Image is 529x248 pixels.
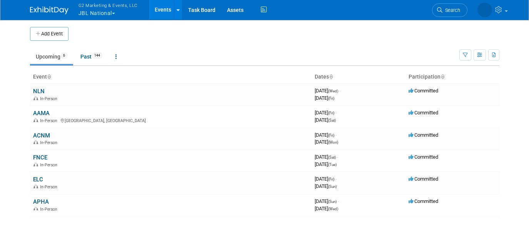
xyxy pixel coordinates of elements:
[328,140,338,144] span: (Mon)
[33,184,38,188] img: In-Person Event
[315,183,337,189] span: [DATE]
[30,27,68,41] button: Add Event
[315,117,336,123] span: [DATE]
[315,139,338,145] span: [DATE]
[409,110,438,116] span: Committed
[441,74,444,80] a: Sort by Participation Type
[315,206,338,211] span: [DATE]
[328,177,334,181] span: (Fri)
[315,154,338,160] span: [DATE]
[47,74,51,80] a: Sort by Event Name
[335,176,337,182] span: -
[338,198,339,204] span: -
[328,133,334,137] span: (Fri)
[33,88,45,95] a: NLN
[33,110,50,117] a: AAMA
[40,184,60,189] span: In-Person
[409,132,438,138] span: Committed
[409,198,438,204] span: Committed
[406,70,499,84] th: Participation
[432,3,467,17] a: Search
[33,176,43,183] a: ELC
[328,184,337,189] span: (Sun)
[328,163,337,167] span: (Tue)
[335,132,337,138] span: -
[315,161,337,167] span: [DATE]
[328,118,336,122] span: (Sat)
[315,132,337,138] span: [DATE]
[328,199,337,204] span: (Sun)
[328,111,334,115] span: (Fri)
[477,3,492,17] img: Laine Butler
[328,207,338,211] span: (Wed)
[40,163,60,168] span: In-Person
[315,88,340,94] span: [DATE]
[75,49,108,64] a: Past144
[328,89,338,93] span: (Wed)
[328,155,336,159] span: (Sat)
[33,140,38,144] img: In-Person Event
[409,154,438,160] span: Committed
[40,207,60,212] span: In-Person
[329,74,333,80] a: Sort by Start Date
[33,154,47,161] a: FNCE
[335,110,337,116] span: -
[92,53,102,59] span: 144
[312,70,406,84] th: Dates
[315,176,337,182] span: [DATE]
[409,176,438,182] span: Committed
[33,96,38,100] img: In-Person Event
[337,154,338,160] span: -
[328,96,334,101] span: (Fri)
[339,88,340,94] span: -
[33,117,309,123] div: [GEOGRAPHIC_DATA], [GEOGRAPHIC_DATA]
[315,95,334,101] span: [DATE]
[33,198,49,205] a: APHA
[315,110,337,116] span: [DATE]
[40,140,60,145] span: In-Person
[315,198,339,204] span: [DATE]
[40,118,60,123] span: In-Person
[78,1,138,9] span: G2 Marketing & Events, LLC
[40,96,60,101] span: In-Person
[61,53,67,59] span: 6
[33,207,38,211] img: In-Person Event
[30,7,68,14] img: ExhibitDay
[442,7,460,13] span: Search
[33,163,38,166] img: In-Person Event
[30,70,312,84] th: Event
[30,49,73,64] a: Upcoming6
[33,118,38,122] img: In-Person Event
[33,132,50,139] a: ACNM
[409,88,438,94] span: Committed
